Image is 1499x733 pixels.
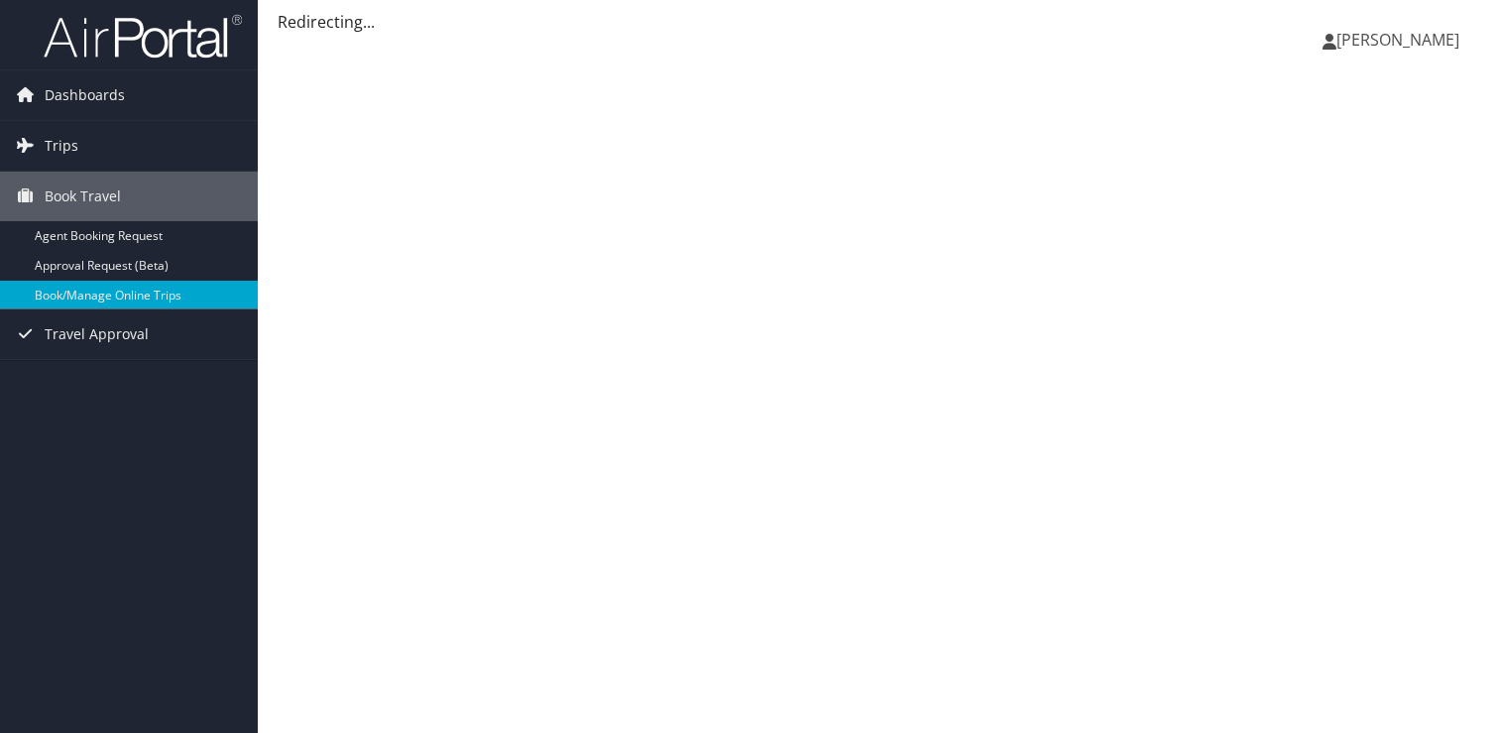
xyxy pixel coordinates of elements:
div: Redirecting... [278,10,1479,34]
span: Book Travel [45,172,121,221]
span: Dashboards [45,70,125,120]
img: airportal-logo.png [44,13,242,60]
a: [PERSON_NAME] [1323,10,1479,69]
span: Trips [45,121,78,171]
span: Travel Approval [45,309,149,359]
span: [PERSON_NAME] [1336,29,1459,51]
